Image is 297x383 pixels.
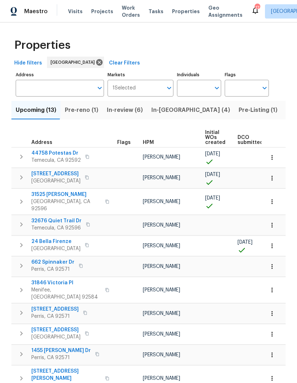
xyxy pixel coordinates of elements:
[31,259,74,266] span: 662 Spinnaker Dr
[143,352,180,357] span: [PERSON_NAME]
[31,354,91,361] span: Perris, CA 92571
[117,140,131,145] span: Flags
[143,311,180,316] span: [PERSON_NAME]
[31,198,101,212] span: [GEOGRAPHIC_DATA], CA 92596
[151,105,230,115] span: In-[GEOGRAPHIC_DATA] (4)
[143,140,154,145] span: HPM
[238,135,263,145] span: DCO submitted
[95,83,105,93] button: Open
[260,83,270,93] button: Open
[143,332,180,337] span: [PERSON_NAME]
[31,266,74,273] span: Perris, CA 92571
[143,376,180,381] span: [PERSON_NAME]
[239,105,277,115] span: Pre-Listing (1)
[31,347,91,354] span: 1455 [PERSON_NAME] Dr
[16,73,104,77] label: Address
[11,57,45,70] button: Hide filters
[143,264,180,269] span: [PERSON_NAME]
[108,73,174,77] label: Markets
[51,59,98,66] span: [GEOGRAPHIC_DATA]
[65,105,98,115] span: Pre-reno (1)
[225,73,269,77] label: Flags
[31,150,81,157] span: 44758 Potestas Dr
[109,59,140,68] span: Clear Filters
[31,306,79,313] span: [STREET_ADDRESS]
[148,9,163,14] span: Tasks
[106,57,143,70] button: Clear Filters
[31,238,80,245] span: 24 Bella Firenze
[16,105,56,115] span: Upcoming (13)
[255,4,260,11] div: 17
[143,199,180,204] span: [PERSON_NAME]
[31,157,81,164] span: Temecula, CA 92592
[24,8,48,15] span: Maestro
[172,8,200,15] span: Properties
[164,83,174,93] button: Open
[31,224,82,232] span: Temecula, CA 92596
[143,288,180,293] span: [PERSON_NAME]
[238,240,252,245] span: [DATE]
[31,140,52,145] span: Address
[31,326,80,333] span: [STREET_ADDRESS]
[47,57,104,68] div: [GEOGRAPHIC_DATA]
[205,151,220,156] span: [DATE]
[205,130,225,145] span: Initial WOs created
[143,243,180,248] span: [PERSON_NAME]
[143,175,180,180] span: [PERSON_NAME]
[31,217,82,224] span: 32676 Quiet Trail Dr
[31,170,80,177] span: [STREET_ADDRESS]
[205,196,220,201] span: [DATE]
[31,286,101,301] span: Menifee, [GEOGRAPHIC_DATA] 92584
[68,8,83,15] span: Visits
[143,223,180,228] span: [PERSON_NAME]
[31,333,80,341] span: [GEOGRAPHIC_DATA]
[14,59,42,68] span: Hide filters
[205,172,220,177] span: [DATE]
[107,105,143,115] span: In-review (6)
[143,155,180,160] span: [PERSON_NAME]
[208,4,243,19] span: Geo Assignments
[122,4,140,19] span: Work Orders
[177,73,221,77] label: Individuals
[31,313,79,320] span: Perris, CA 92571
[31,245,80,252] span: [GEOGRAPHIC_DATA]
[14,42,71,49] span: Properties
[91,8,113,15] span: Projects
[113,85,136,91] span: 1 Selected
[212,83,222,93] button: Open
[31,368,101,382] span: [STREET_ADDRESS][PERSON_NAME]
[31,177,80,185] span: [GEOGRAPHIC_DATA]
[31,191,101,198] span: 31525 [PERSON_NAME]
[31,279,101,286] span: 31846 Victoria Pl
